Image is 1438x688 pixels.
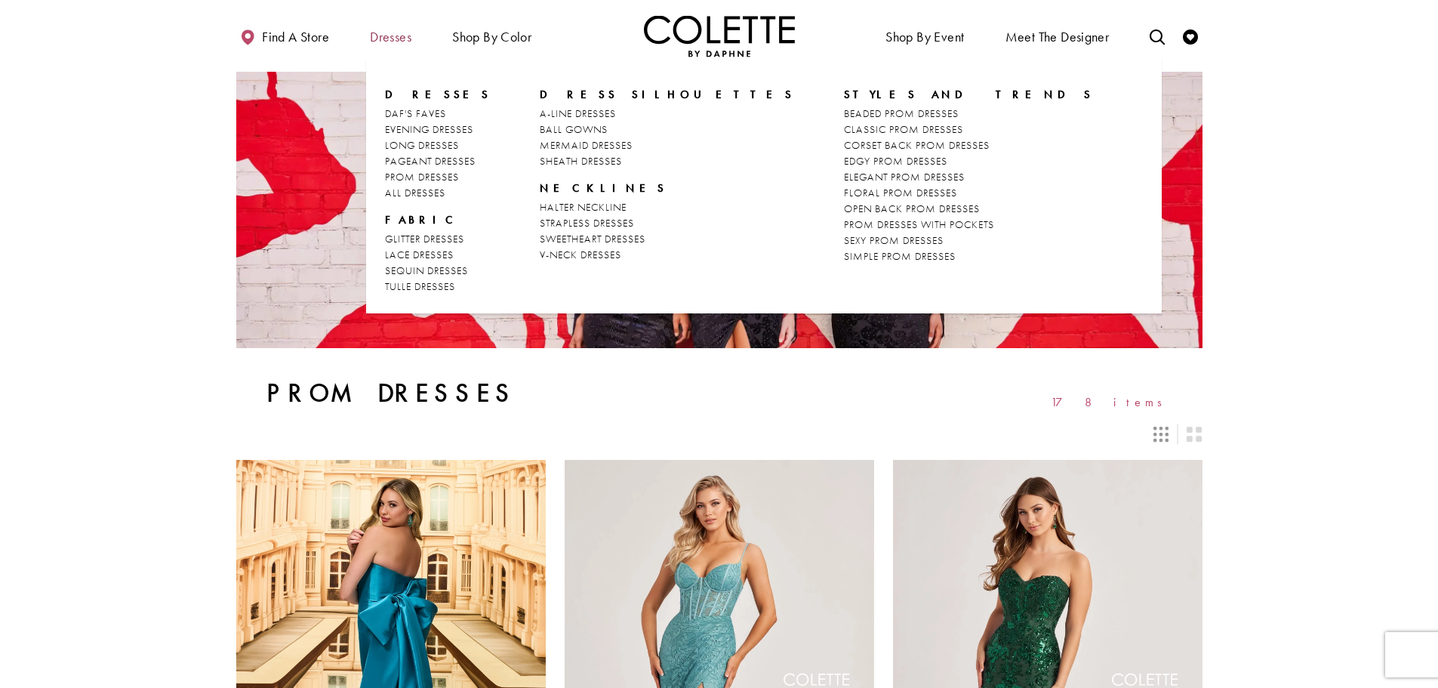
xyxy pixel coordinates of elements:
a: Check Wishlist [1179,15,1202,57]
span: STYLES AND TRENDS [844,87,1094,102]
span: STRAPLESS DRESSES [540,216,634,230]
div: Layout Controls [227,418,1212,451]
img: Colette by Daphne [644,15,795,57]
a: SHEATH DRESSES [540,153,794,169]
a: HALTER NECKLINE [540,199,794,215]
span: NECKLINES [540,180,667,196]
span: HALTER NECKLINE [540,200,627,214]
span: LACE DRESSES [385,248,454,261]
a: SEQUIN DRESSES [385,263,491,279]
a: SWEETHEART DRESSES [540,231,794,247]
a: A-LINE DRESSES [540,106,794,122]
span: NECKLINES [540,180,794,196]
a: V-NECK DRESSES [540,247,794,263]
a: FLORAL PROM DRESSES [844,185,1094,201]
a: LACE DRESSES [385,247,491,263]
span: Dresses [370,29,411,45]
span: FLORAL PROM DRESSES [844,186,957,199]
a: STRAPLESS DRESSES [540,215,794,231]
span: LONG DRESSES [385,138,459,152]
a: BALL GOWNS [540,122,794,137]
a: EVENING DRESSES [385,122,491,137]
span: TULLE DRESSES [385,279,455,293]
span: EVENING DRESSES [385,122,473,136]
span: MERMAID DRESSES [540,138,633,152]
span: BALL GOWNS [540,122,608,136]
span: PROM DRESSES WITH POCKETS [844,218,994,231]
a: Toggle search [1146,15,1169,57]
span: SWEETHEART DRESSES [540,232,645,245]
span: Dresses [366,15,415,57]
span: Shop by color [452,29,531,45]
a: CLASSIC PROM DRESSES [844,122,1094,137]
span: DAF'S FAVES [385,106,446,120]
span: Shop by color [448,15,535,57]
span: EDGY PROM DRESSES [844,154,947,168]
a: MERMAID DRESSES [540,137,794,153]
a: GLITTER DRESSES [385,231,491,247]
a: DAF'S FAVES [385,106,491,122]
span: Switch layout to 2 columns [1187,427,1202,442]
span: OPEN BACK PROM DRESSES [844,202,980,215]
a: EDGY PROM DRESSES [844,153,1094,169]
span: SEXY PROM DRESSES [844,233,944,247]
span: DRESS SILHOUETTES [540,87,794,102]
span: CLASSIC PROM DRESSES [844,122,963,136]
a: CORSET BACK PROM DRESSES [844,137,1094,153]
span: FABRIC [385,212,491,227]
a: OPEN BACK PROM DRESSES [844,201,1094,217]
span: Switch layout to 3 columns [1153,427,1169,442]
a: LONG DRESSES [385,137,491,153]
span: V-NECK DRESSES [540,248,621,261]
span: BEADED PROM DRESSES [844,106,959,120]
span: SHEATH DRESSES [540,154,622,168]
h1: Prom Dresses [266,378,516,409]
a: Meet the designer [1002,15,1113,57]
span: CORSET BACK PROM DRESSES [844,138,990,152]
a: PAGEANT DRESSES [385,153,491,169]
a: BEADED PROM DRESSES [844,106,1094,122]
span: Shop By Event [882,15,968,57]
span: 178 items [1051,396,1172,409]
span: SIMPLE PROM DRESSES [844,249,956,263]
span: SEQUIN DRESSES [385,264,468,277]
a: SIMPLE PROM DRESSES [844,248,1094,264]
a: PROM DRESSES [385,169,491,185]
span: ALL DRESSES [385,186,445,199]
a: Find a store [236,15,333,57]
span: GLITTER DRESSES [385,232,464,245]
span: Dresses [385,87,491,102]
a: Visit Home Page [644,15,795,57]
span: Find a store [262,29,329,45]
span: ELEGANT PROM DRESSES [844,170,965,184]
a: ELEGANT PROM DRESSES [844,169,1094,185]
span: A-LINE DRESSES [540,106,616,120]
a: SEXY PROM DRESSES [844,233,1094,248]
span: Meet the designer [1005,29,1110,45]
a: ALL DRESSES [385,185,491,201]
span: FABRIC [385,212,460,227]
span: Shop By Event [885,29,964,45]
a: PROM DRESSES WITH POCKETS [844,217,1094,233]
span: PROM DRESSES [385,170,459,184]
span: PAGEANT DRESSES [385,154,476,168]
a: TULLE DRESSES [385,279,491,295]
